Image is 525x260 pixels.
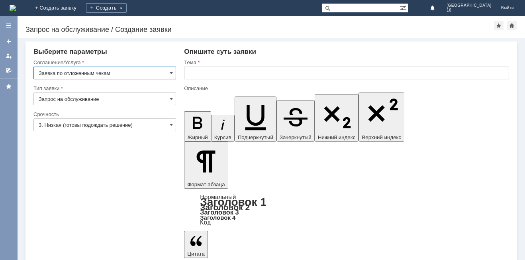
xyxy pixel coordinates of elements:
[200,203,250,212] a: Заголовок 2
[2,49,15,62] a: Мои заявки
[184,231,208,258] button: Цитата
[362,134,401,140] span: Верхний индекс
[187,251,205,257] span: Цитата
[200,209,239,216] a: Заголовок 3
[200,193,236,200] a: Нормальный
[33,112,174,117] div: Срочность
[86,3,127,13] div: Создать
[358,93,404,142] button: Верхний индекс
[276,100,315,142] button: Зачеркнутый
[184,111,211,142] button: Жирный
[280,134,311,140] span: Зачеркнутый
[238,134,273,140] span: Подчеркнутый
[33,60,174,65] div: Соглашение/Услуга
[184,142,228,189] button: Формат абзаца
[33,48,107,55] span: Выберите параметры
[400,4,408,11] span: Расширенный поиск
[2,35,15,48] a: Создать заявку
[211,115,235,142] button: Курсив
[184,86,507,91] div: Описание
[10,5,16,11] img: logo
[2,64,15,77] a: Мои согласования
[315,94,359,142] button: Нижний индекс
[494,21,503,30] div: Добавить в избранное
[10,5,16,11] a: Перейти на домашнюю страницу
[187,181,225,187] span: Формат абзаца
[184,194,509,225] div: Формат абзаца
[447,3,492,8] span: [GEOGRAPHIC_DATA]
[318,134,356,140] span: Нижний индекс
[25,26,494,33] div: Запрос на обслуживание / Создание заявки
[235,97,276,142] button: Подчеркнутый
[33,86,174,91] div: Тип заявки
[214,134,231,140] span: Курсив
[184,60,507,65] div: Тема
[200,196,266,208] a: Заголовок 1
[187,134,208,140] span: Жирный
[184,48,256,55] span: Опишите суть заявки
[447,8,492,13] span: 10
[507,21,517,30] div: Сделать домашней страницей
[200,219,211,226] a: Код
[200,214,235,221] a: Заголовок 4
